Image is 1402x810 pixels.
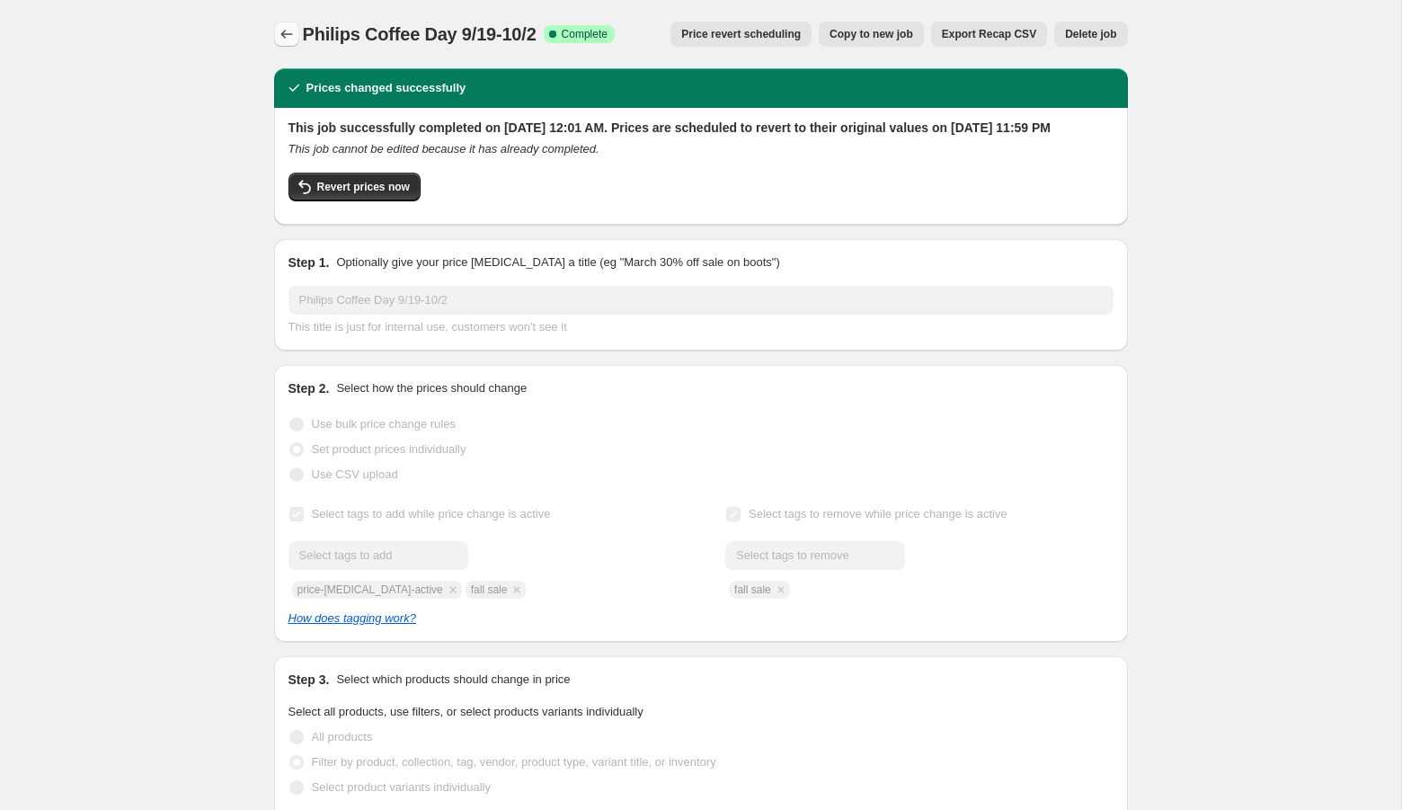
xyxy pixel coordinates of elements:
h2: Step 1. [288,254,330,271]
span: Revert prices now [317,180,410,194]
button: Price revert scheduling [670,22,812,47]
span: Use bulk price change rules [312,417,456,431]
span: Use CSV upload [312,467,398,481]
button: Delete job [1054,22,1127,47]
span: Complete [562,27,608,41]
span: Export Recap CSV [942,27,1036,41]
a: How does tagging work? [288,611,416,625]
input: 30% off holiday sale [288,286,1114,315]
span: Price revert scheduling [681,27,801,41]
h2: Step 3. [288,671,330,689]
span: Set product prices individually [312,442,466,456]
span: Select tags to add while price change is active [312,507,551,521]
input: Select tags to add [288,541,468,570]
p: Select how the prices should change [336,379,527,397]
span: Select product variants individually [312,780,491,794]
span: Copy to new job [830,27,913,41]
h2: Prices changed successfully [306,79,466,97]
span: This title is just for internal use, customers won't see it [288,320,567,334]
input: Select tags to remove [725,541,905,570]
button: Price change jobs [274,22,299,47]
button: Export Recap CSV [931,22,1047,47]
p: Optionally give your price [MEDICAL_DATA] a title (eg "March 30% off sale on boots") [336,254,779,271]
button: Copy to new job [819,22,924,47]
span: Delete job [1065,27,1116,41]
span: All products [312,730,373,743]
h2: Step 2. [288,379,330,397]
p: Select which products should change in price [336,671,570,689]
span: Select all products, use filters, or select products variants individually [288,705,643,718]
span: Select tags to remove while price change is active [749,507,1007,521]
i: This job cannot be edited because it has already completed. [288,142,599,156]
h2: This job successfully completed on [DATE] 12:01 AM. Prices are scheduled to revert to their origi... [288,119,1114,137]
span: Filter by product, collection, tag, vendor, product type, variant title, or inventory [312,755,716,769]
span: Philips Coffee Day 9/19-10/2 [303,24,537,44]
button: Revert prices now [288,173,421,201]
